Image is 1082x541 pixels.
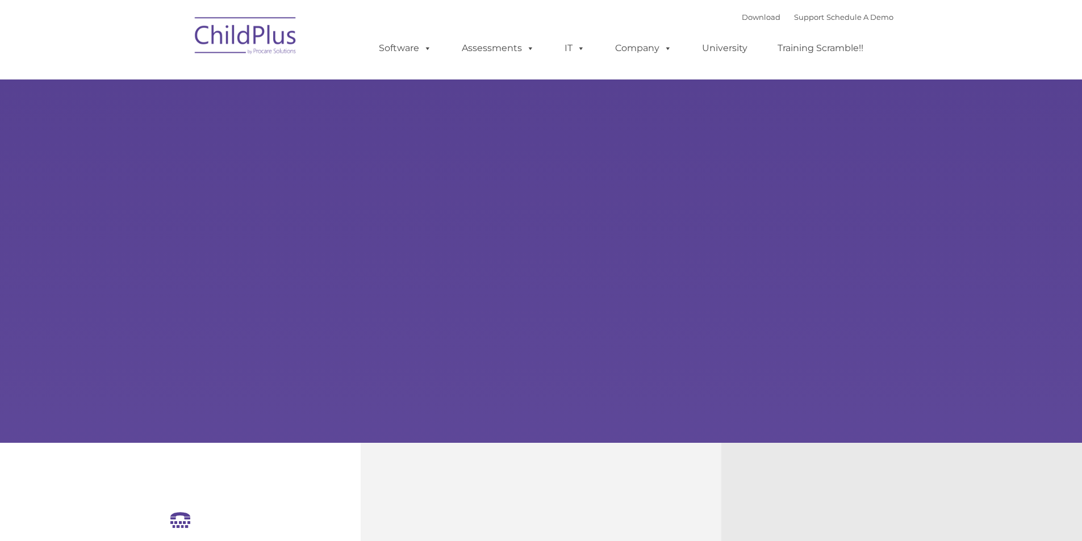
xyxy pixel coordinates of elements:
a: IT [553,37,596,60]
a: Download [742,12,780,22]
font: | [742,12,893,22]
a: Training Scramble!! [766,37,875,60]
a: Company [604,37,683,60]
a: Software [367,37,443,60]
a: University [691,37,759,60]
a: Assessments [450,37,546,60]
a: Support [794,12,824,22]
img: ChildPlus by Procare Solutions [189,9,303,66]
a: Schedule A Demo [826,12,893,22]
